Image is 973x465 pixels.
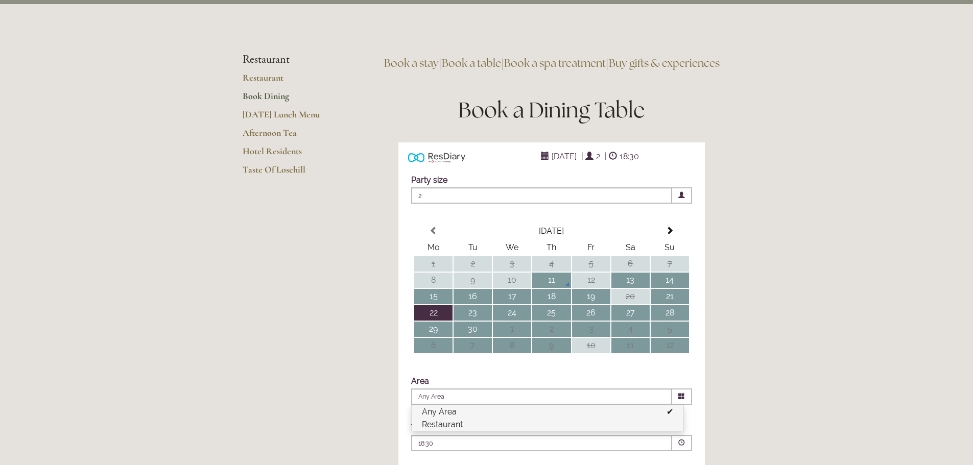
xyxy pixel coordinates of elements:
[414,289,453,304] td: 15
[414,305,453,321] td: 22
[243,145,340,164] a: Hotel Residents
[572,305,610,321] td: 26
[493,322,531,337] td: 1
[493,305,531,321] td: 24
[430,227,438,235] span: Previous Month
[384,56,439,70] a: Book a stay
[651,338,689,353] td: 12
[412,405,683,418] li: Any Area
[493,240,531,255] th: We
[581,152,583,161] span: |
[243,72,340,90] a: Restaurant
[243,90,340,109] a: Book Dining
[454,305,492,321] td: 23
[651,240,689,255] th: Su
[493,338,531,353] td: 8
[493,256,531,272] td: 3
[572,338,610,353] td: 10
[549,149,579,164] span: [DATE]
[454,240,492,255] th: Tu
[572,289,610,304] td: 19
[572,240,610,255] th: Fr
[373,53,731,74] h3: | | |
[411,376,429,386] label: Area
[418,439,603,448] p: 18:30
[572,322,610,337] td: 3
[611,256,650,272] td: 6
[493,273,531,288] td: 10
[454,224,650,239] th: Select Month
[651,273,689,288] td: 14
[504,56,606,70] a: Book a spa treatment
[666,227,674,235] span: Next Month
[651,322,689,337] td: 5
[243,53,340,66] li: Restaurant
[532,338,571,353] td: 9
[594,149,603,164] span: 2
[532,322,571,337] td: 2
[454,338,492,353] td: 7
[532,289,571,304] td: 18
[532,273,571,288] td: 11
[651,305,689,321] td: 28
[454,289,492,304] td: 16
[572,273,610,288] td: 12
[572,256,610,272] td: 5
[414,338,453,353] td: 6
[414,256,453,272] td: 1
[414,273,453,288] td: 8
[532,240,571,255] th: Th
[609,56,720,70] a: Buy gifts & experiences
[408,150,465,165] img: Powered by ResDiary
[605,152,607,161] span: |
[373,95,731,125] h1: Book a Dining Table
[611,322,650,337] td: 4
[611,289,650,304] td: 20
[243,127,340,145] a: Afternoon Tea
[412,418,683,431] li: Restaurant
[651,289,689,304] td: 21
[617,149,642,164] span: 18:30
[532,305,571,321] td: 25
[243,164,340,182] a: Taste Of Losehill
[411,175,447,185] label: Party size
[414,240,453,255] th: Mo
[454,256,492,272] td: 2
[611,240,650,255] th: Sa
[411,187,672,204] span: 2
[243,109,340,127] a: [DATE] Lunch Menu
[611,273,650,288] td: 13
[611,305,650,321] td: 27
[442,56,501,70] a: Book a table
[493,289,531,304] td: 17
[454,273,492,288] td: 9
[414,322,453,337] td: 29
[611,338,650,353] td: 11
[454,322,492,337] td: 30
[532,256,571,272] td: 4
[651,256,689,272] td: 7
